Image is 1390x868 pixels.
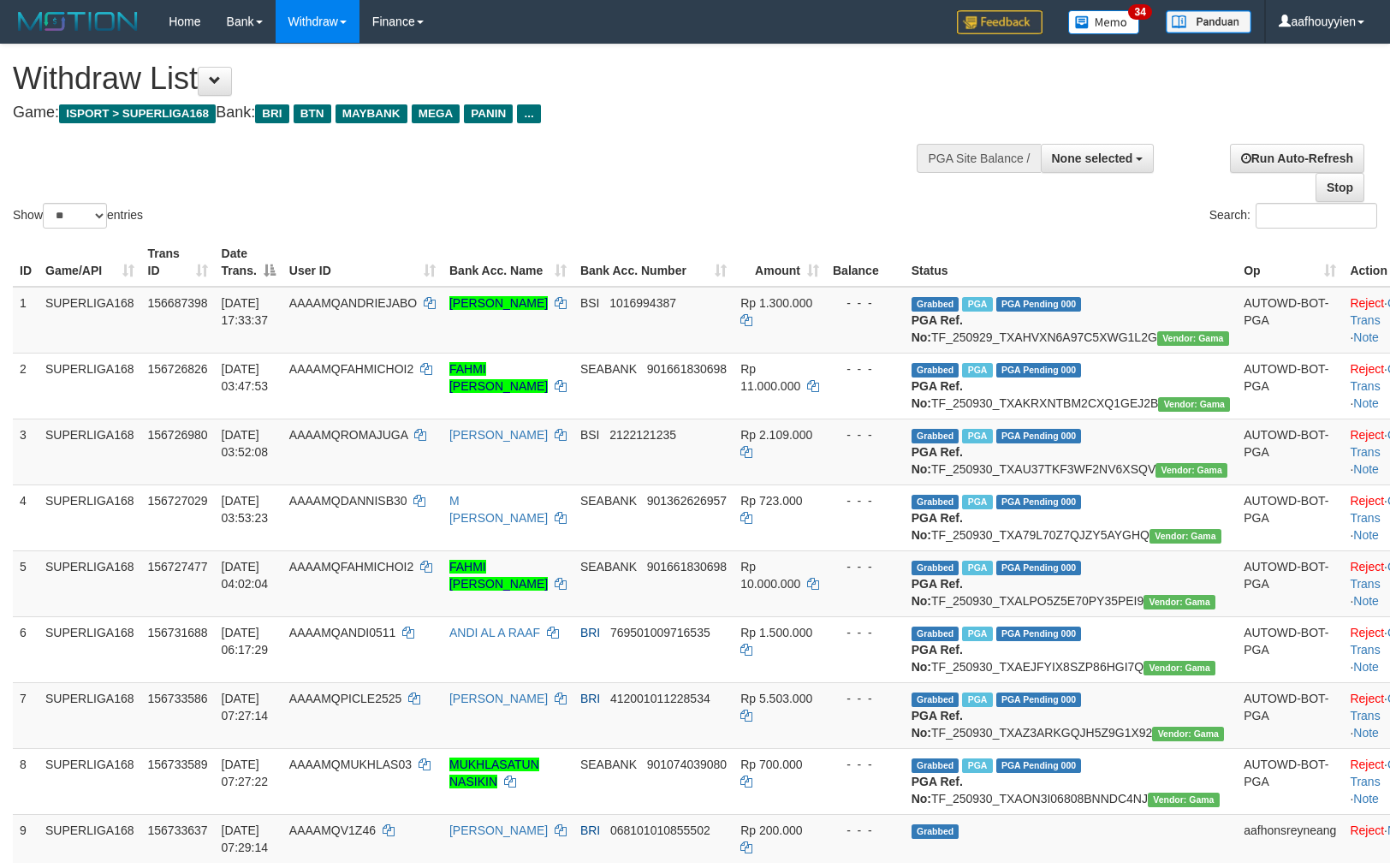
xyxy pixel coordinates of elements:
[912,758,959,773] span: Grabbed
[1350,428,1384,442] a: Reject
[573,238,734,287] th: Bank Acc. Number: activate to sort column ascending
[148,692,208,705] span: 156733586
[39,238,141,287] th: Game/API: activate to sort column ascending
[39,814,141,863] td: SUPERLIGA168
[13,238,39,287] th: ID
[905,287,1237,354] td: TF_250929_TXAHVXN6A97C5XWG1L2G
[39,748,141,814] td: SUPERLIGA168
[1230,144,1364,173] a: Run Auto-Refresh
[580,758,637,771] span: SEABANK
[222,823,269,854] span: [DATE] 07:29:14
[609,296,676,310] span: Copy 1016994387 to clipboard
[1350,560,1384,574] a: Reject
[1353,528,1379,542] a: Note
[1152,727,1224,741] span: Vendor URL: https://trx31.1velocity.biz
[962,627,992,641] span: Marked by aafromsomean
[336,104,407,123] span: MAYBANK
[1353,330,1379,344] a: Note
[580,296,600,310] span: BSI
[996,429,1082,443] span: PGA Pending
[1350,494,1384,508] a: Reject
[996,297,1082,312] span: PGA Pending
[39,485,141,550] td: SUPERLIGA168
[449,626,540,639] a: ANDI AL A RAAF
[1068,10,1140,34] img: Button%20Memo.svg
[905,616,1237,682] td: TF_250930_TXAEJFYIX8SZP86HGI7Q
[222,362,269,393] span: [DATE] 03:47:53
[1350,758,1384,771] a: Reject
[833,822,898,839] div: - - -
[833,690,898,707] div: - - -
[912,511,963,542] b: PGA Ref. No:
[912,379,963,410] b: PGA Ref. No:
[962,429,992,443] span: Marked by aafromsomean
[449,428,548,442] a: [PERSON_NAME]
[1353,660,1379,674] a: Note
[580,494,637,508] span: SEABANK
[59,104,216,123] span: ISPORT > SUPERLIGA168
[443,238,573,287] th: Bank Acc. Name: activate to sort column ascending
[996,758,1082,773] span: PGA Pending
[740,296,812,310] span: Rp 1.300.000
[1350,626,1384,639] a: Reject
[39,287,141,354] td: SUPERLIGA168
[222,494,269,525] span: [DATE] 03:53:23
[580,560,637,574] span: SEABANK
[255,104,288,123] span: BRI
[962,495,992,509] span: Marked by aafandaneth
[905,550,1237,616] td: TF_250930_TXALPO5Z5E70PY35PEI9
[996,561,1082,575] span: PGA Pending
[580,823,600,837] span: BRI
[222,428,269,459] span: [DATE] 03:52:08
[222,296,269,327] span: [DATE] 17:33:37
[13,485,39,550] td: 4
[39,419,141,485] td: SUPERLIGA168
[1041,144,1155,173] button: None selected
[13,62,910,96] h1: Withdraw List
[222,560,269,591] span: [DATE] 04:02:04
[1237,814,1343,863] td: aafhonsreyneang
[647,560,727,574] span: Copy 901661830698 to clipboard
[449,692,548,705] a: [PERSON_NAME]
[962,297,992,312] span: Marked by aafsoycanthlai
[412,104,460,123] span: MEGA
[289,494,407,508] span: AAAAMQDANNISB30
[647,494,727,508] span: Copy 901362626957 to clipboard
[289,823,376,837] span: AAAAMQV1Z46
[912,429,959,443] span: Grabbed
[905,419,1237,485] td: TF_250930_TXAU37TKF3WF2NV6XSQV
[647,362,727,376] span: Copy 901661830698 to clipboard
[43,203,107,229] select: Showentries
[1157,331,1229,346] span: Vendor URL: https://trx31.1velocity.biz
[1166,10,1251,33] img: panduan.png
[905,485,1237,550] td: TF_250930_TXA79L70Z7QJZY5AYGHQ
[833,294,898,312] div: - - -
[1237,550,1343,616] td: AUTOWD-BOT-PGA
[912,627,959,641] span: Grabbed
[1353,726,1379,740] a: Note
[39,353,141,419] td: SUPERLIGA168
[1350,296,1384,310] a: Reject
[39,550,141,616] td: SUPERLIGA168
[996,363,1082,378] span: PGA Pending
[148,758,208,771] span: 156733589
[1350,362,1384,376] a: Reject
[148,626,208,639] span: 156731688
[1256,203,1377,229] input: Search:
[39,682,141,748] td: SUPERLIGA168
[734,238,826,287] th: Amount: activate to sort column ascending
[1353,396,1379,410] a: Note
[289,296,417,310] span: AAAAMQANDRIEJABO
[912,693,959,707] span: Grabbed
[912,775,963,806] b: PGA Ref. No:
[580,692,600,705] span: BRI
[449,296,548,310] a: [PERSON_NAME]
[1353,594,1379,608] a: Note
[905,353,1237,419] td: TF_250930_TXAKRXNTBM2CXQ1GEJ2B
[610,823,710,837] span: Copy 068101010855502 to clipboard
[912,363,959,378] span: Grabbed
[13,104,910,122] h4: Game: Bank:
[39,616,141,682] td: SUPERLIGA168
[580,428,600,442] span: BSI
[996,627,1082,641] span: PGA Pending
